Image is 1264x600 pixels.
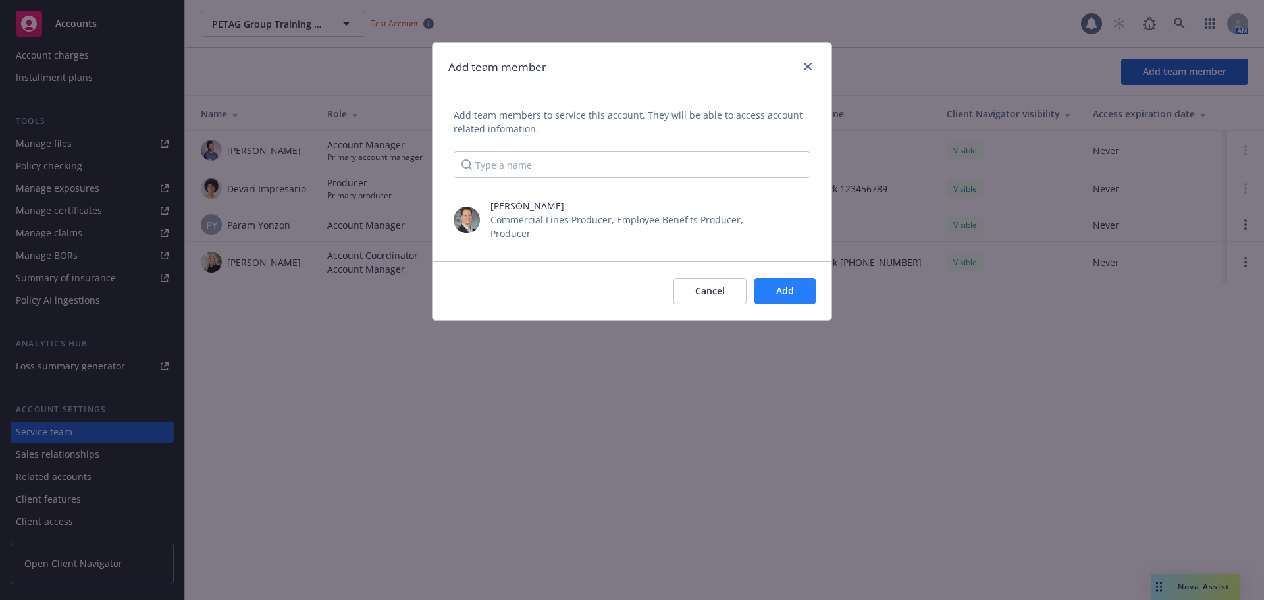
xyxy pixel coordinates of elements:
a: close [800,59,816,74]
input: Type a name [454,151,810,178]
span: Commercial Lines Producer, Employee Benefits Producer, Producer [490,213,784,240]
span: Add team members to service this account. They will be able to access account related infomation. [454,108,810,136]
div: photo[PERSON_NAME]Commercial Lines Producer, Employee Benefits Producer, Producer [433,194,831,246]
img: photo [454,207,480,233]
span: Add [776,285,794,297]
h1: Add team member [448,59,546,76]
button: Add [754,278,816,304]
span: [PERSON_NAME] [490,199,784,213]
button: Cancel [673,278,747,304]
span: Cancel [695,285,725,297]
